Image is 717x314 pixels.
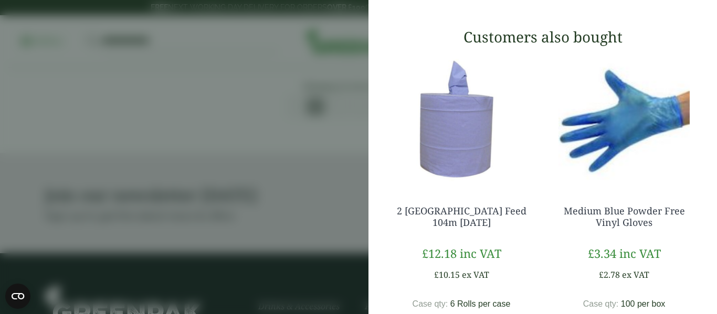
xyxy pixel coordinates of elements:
[599,269,620,280] bdi: 2.78
[621,299,666,308] span: 100 per box
[460,245,501,261] span: inc VAT
[462,269,489,280] span: ex VAT
[599,269,604,280] span: £
[588,245,594,261] span: £
[385,28,700,46] h3: Customers also bought
[413,299,448,308] span: Case qty:
[548,53,700,185] img: 4130015J-Blue-Vinyl-Powder-Free-Gloves-Medium
[450,299,511,308] span: 6 Rolls per case
[422,245,457,261] bdi: 12.18
[583,299,619,308] span: Case qty:
[434,269,460,280] bdi: 10.15
[622,269,649,280] span: ex VAT
[397,204,526,229] a: 2 [GEOGRAPHIC_DATA] Feed 104m [DATE]
[5,284,30,309] button: Open CMP widget
[588,245,616,261] bdi: 3.34
[564,204,685,229] a: Medium Blue Powder Free Vinyl Gloves
[422,245,428,261] span: £
[619,245,661,261] span: inc VAT
[385,53,537,185] img: 3630017-2-Ply-Blue-Centre-Feed-104m
[434,269,439,280] span: £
